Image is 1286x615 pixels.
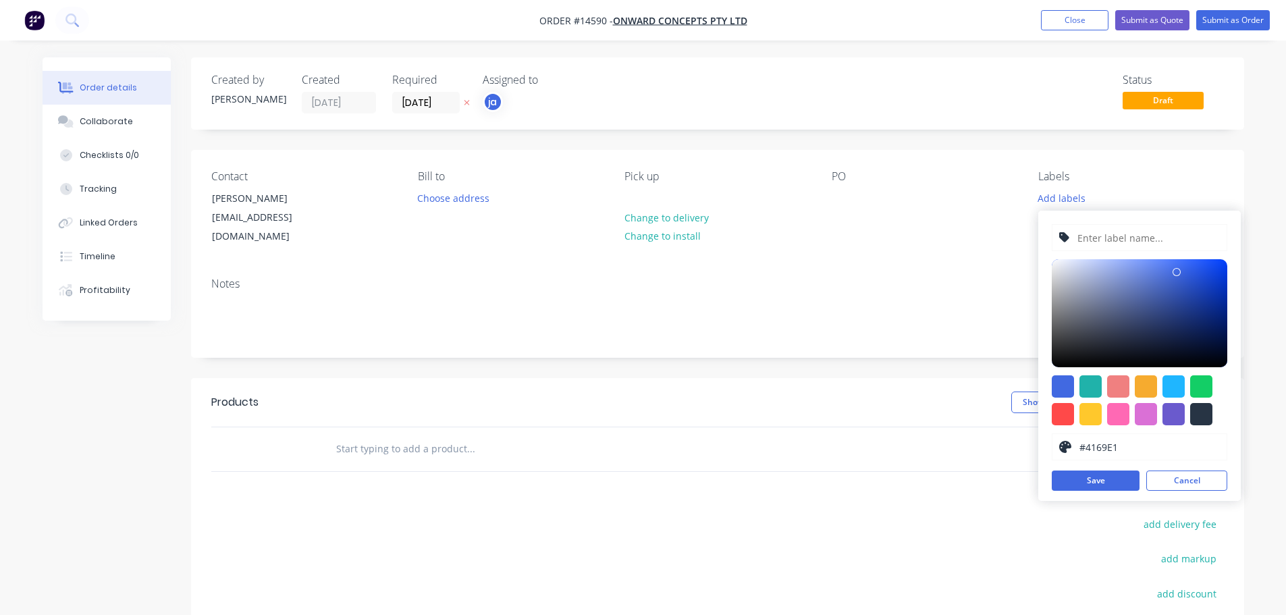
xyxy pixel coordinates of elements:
div: Assigned to [483,74,618,86]
button: Add labels [1031,188,1093,207]
div: #ff4949 [1052,403,1074,425]
div: #20b2aa [1079,375,1102,398]
div: [PERSON_NAME] [211,92,286,106]
div: Created by [211,74,286,86]
button: Change to delivery [617,208,716,226]
div: Contact [211,170,396,183]
div: #f6ab2f [1135,375,1157,398]
div: Labels [1038,170,1223,183]
img: Factory [24,10,45,30]
div: #273444 [1190,403,1212,425]
button: Collaborate [43,105,171,138]
div: Checklists 0/0 [80,149,139,161]
button: Order details [43,71,171,105]
div: Required [392,74,466,86]
div: Bill to [418,170,603,183]
button: Linked Orders [43,206,171,240]
button: Choose address [410,188,497,207]
div: Status [1123,74,1224,86]
a: Onward Concepts Pty Ltd [613,14,747,27]
button: add markup [1154,550,1224,568]
div: #ffc82c [1079,403,1102,425]
div: [EMAIL_ADDRESS][DOMAIN_NAME] [212,208,324,246]
div: #6a5acd [1162,403,1185,425]
div: [PERSON_NAME] [212,189,324,208]
button: Profitability [43,273,171,307]
button: add delivery fee [1137,515,1224,533]
div: Notes [211,277,1224,290]
div: [PERSON_NAME][EMAIL_ADDRESS][DOMAIN_NAME] [200,188,336,246]
div: PO [832,170,1017,183]
button: Checklists 0/0 [43,138,171,172]
div: #da70d6 [1135,403,1157,425]
input: Enter label name... [1076,225,1220,250]
span: Order #14590 - [539,14,613,27]
input: Start typing to add a product... [336,435,606,462]
button: Save [1052,471,1140,491]
div: #13ce66 [1190,375,1212,398]
div: Timeline [80,250,115,263]
div: #1fb6ff [1162,375,1185,398]
div: Products [211,394,259,410]
button: Tracking [43,172,171,206]
button: Submit as Quote [1115,10,1189,30]
button: ja [483,92,503,112]
div: Pick up [624,170,809,183]
div: #4169e1 [1052,375,1074,398]
div: #ff69b4 [1107,403,1129,425]
div: Collaborate [80,115,133,128]
div: Created [302,74,376,86]
button: add discount [1150,584,1224,602]
button: Show / Hide columns [1011,392,1116,413]
button: Change to install [617,227,707,245]
button: Timeline [43,240,171,273]
div: Profitability [80,284,130,296]
button: Close [1041,10,1108,30]
div: Tracking [80,183,117,195]
button: Cancel [1146,471,1227,491]
span: Draft [1123,92,1204,109]
button: Submit as Order [1196,10,1270,30]
div: Order details [80,82,137,94]
div: #f08080 [1107,375,1129,398]
div: Linked Orders [80,217,138,229]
